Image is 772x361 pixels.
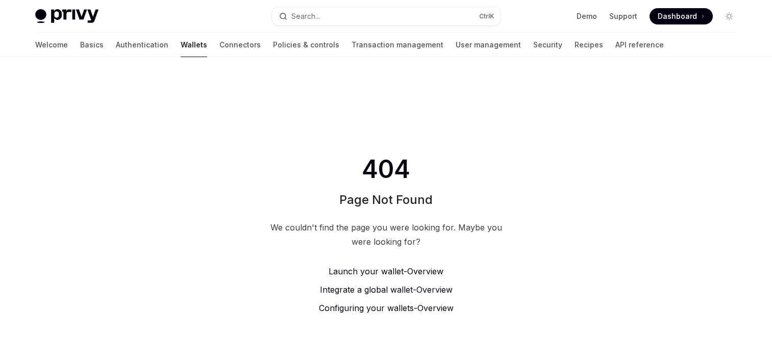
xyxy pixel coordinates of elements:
a: Wallets [181,33,207,57]
a: Basics [80,33,104,57]
h1: Page Not Found [339,192,433,208]
a: Configuring your wallets-Overview [266,302,507,314]
a: User management [456,33,521,57]
a: Connectors [219,33,261,57]
div: We couldn't find the page you were looking for. Maybe you were looking for? [266,220,507,249]
span: Dashboard [658,11,697,21]
a: Transaction management [352,33,443,57]
a: Welcome [35,33,68,57]
div: Search... [291,10,320,22]
img: light logo [35,9,98,23]
a: Dashboard [650,8,713,24]
a: Recipes [575,33,603,57]
span: 404 [360,155,412,184]
span: Overview [416,285,453,295]
a: Authentication [116,33,168,57]
button: Toggle dark mode [721,8,737,24]
span: Overview [417,303,454,313]
span: Launch your wallet - [329,266,407,276]
span: Overview [407,266,443,276]
a: Launch your wallet-Overview [266,265,507,277]
a: API reference [615,33,664,57]
span: Ctrl K [479,12,494,20]
span: Configuring your wallets - [319,303,417,313]
a: Security [533,33,562,57]
a: Integrate a global wallet-Overview [266,283,507,296]
a: Demo [577,11,597,21]
a: Policies & controls [273,33,339,57]
a: Support [609,11,637,21]
span: Integrate a global wallet - [320,285,416,295]
button: Search...CtrlK [272,7,501,25]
